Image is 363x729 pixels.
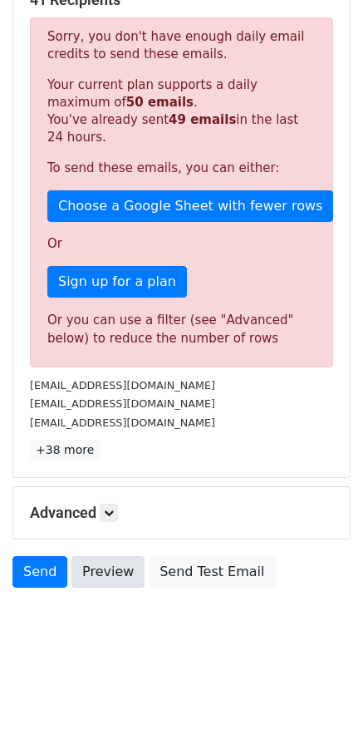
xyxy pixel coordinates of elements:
div: 聊天小工具 [280,649,363,729]
h5: Advanced [30,504,333,522]
div: Or you can use a filter (see "Advanced" below) to reduce the number of rows [47,311,316,348]
a: Send Test Email [149,556,275,588]
a: Preview [71,556,145,588]
strong: 50 emails [126,95,194,110]
p: Sorry, you don't have enough daily email credits to send these emails. [47,28,316,63]
a: Choose a Google Sheet with fewer rows [47,190,333,222]
iframe: Chat Widget [280,649,363,729]
p: Your current plan supports a daily maximum of . You've already sent in the last 24 hours. [47,76,316,146]
small: [EMAIL_ADDRESS][DOMAIN_NAME] [30,397,215,410]
small: [EMAIL_ADDRESS][DOMAIN_NAME] [30,416,215,429]
p: Or [47,235,316,253]
a: Sign up for a plan [47,266,187,298]
small: [EMAIL_ADDRESS][DOMAIN_NAME] [30,379,215,392]
a: +38 more [30,440,100,461]
strong: 49 emails [169,112,236,127]
a: Send [12,556,67,588]
p: To send these emails, you can either: [47,160,316,177]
